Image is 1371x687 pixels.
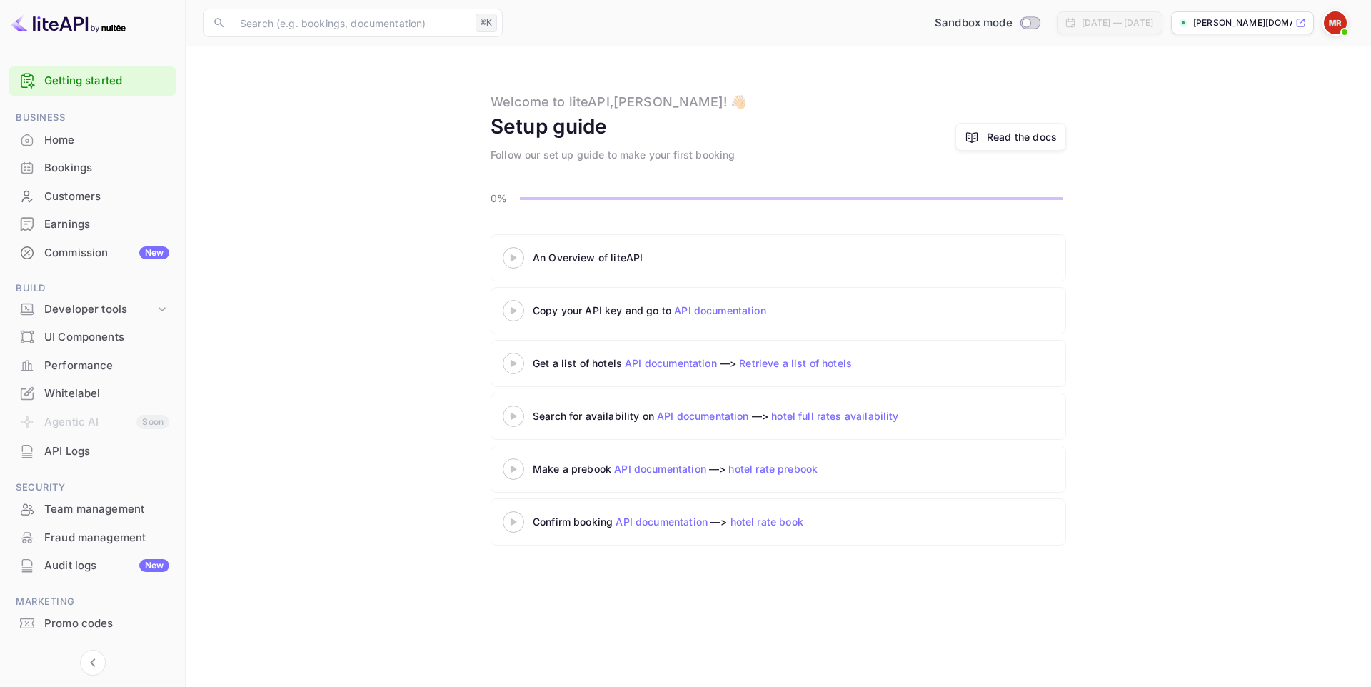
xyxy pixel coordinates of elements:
div: Welcome to liteAPI, [PERSON_NAME] ! 👋🏻 [491,92,746,111]
span: Build [9,281,176,296]
a: API documentation [616,516,708,528]
div: Fraud management [9,524,176,552]
span: Business [9,110,176,126]
div: Earnings [44,216,169,233]
div: UI Components [44,329,169,346]
a: Customers [9,183,176,209]
a: Bookings [9,154,176,181]
div: Search for availability on —> [533,408,1033,423]
a: API documentation [625,357,717,369]
div: New [139,246,169,259]
div: Confirm booking —> [533,514,890,529]
div: Developer tools [9,297,176,322]
a: hotel full rates availability [771,410,898,422]
div: Make a prebook —> [533,461,890,476]
a: Getting started [44,73,169,89]
a: Audit logsNew [9,552,176,578]
a: hotel rate prebook [728,463,818,475]
div: Get a list of hotels —> [533,356,890,371]
button: Collapse navigation [80,650,106,676]
a: API documentation [657,410,749,422]
p: 0% [491,191,516,206]
a: API documentation [674,304,766,316]
div: ⌘K [476,14,497,32]
a: Whitelabel [9,380,176,406]
a: Performance [9,352,176,378]
a: UI Components [9,324,176,350]
div: Getting started [9,66,176,96]
span: Marketing [9,594,176,610]
div: Developer tools [44,301,155,318]
img: Maria Ramirez [1324,11,1347,34]
a: Read the docs [955,123,1066,151]
div: New [139,559,169,572]
div: UI Components [9,324,176,351]
a: Earnings [9,211,176,237]
a: API Logs [9,438,176,464]
div: API Logs [44,443,169,460]
div: Earnings [9,211,176,239]
div: Fraud management [44,530,169,546]
span: Security [9,480,176,496]
div: Follow our set up guide to make your first booking [491,147,735,162]
div: Performance [44,358,169,374]
a: API documentation [614,463,706,475]
div: CommissionNew [9,239,176,267]
p: [PERSON_NAME][DOMAIN_NAME]... [1193,16,1292,29]
div: Home [9,126,176,154]
div: An Overview of liteAPI [533,250,890,265]
div: API Logs [9,438,176,466]
a: hotel rate book [730,516,803,528]
div: Team management [44,501,169,518]
span: Sandbox mode [935,15,1013,31]
input: Search (e.g. bookings, documentation) [231,9,470,37]
div: Whitelabel [9,380,176,408]
div: Performance [9,352,176,380]
a: Fraud management [9,524,176,551]
div: Whitelabel [44,386,169,402]
div: Setup guide [491,111,608,141]
div: Audit logs [44,558,169,574]
div: Switch to Production mode [929,15,1045,31]
div: Audit logsNew [9,552,176,580]
div: Customers [9,183,176,211]
div: Promo codes [9,610,176,638]
a: Retrieve a list of hotels [739,357,852,369]
div: Commission [44,245,169,261]
a: Team management [9,496,176,522]
a: Home [9,126,176,153]
a: CommissionNew [9,239,176,266]
a: Read the docs [987,129,1057,144]
div: Customers [44,189,169,205]
div: Team management [9,496,176,523]
img: LiteAPI logo [11,11,126,34]
div: Bookings [44,160,169,176]
div: Promo codes [44,616,169,632]
div: Home [44,132,169,149]
div: Bookings [9,154,176,182]
div: Copy your API key and go to [533,303,890,318]
a: Promo codes [9,610,176,636]
div: [DATE] — [DATE] [1082,16,1153,29]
